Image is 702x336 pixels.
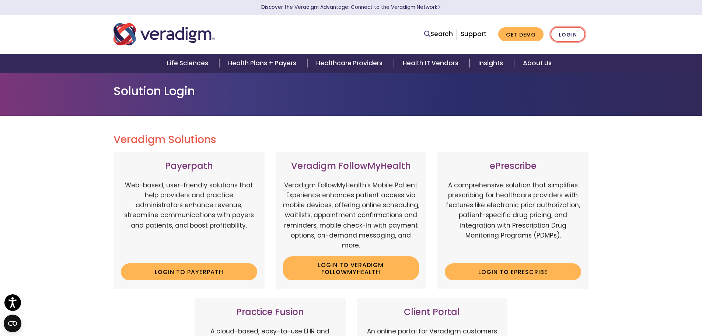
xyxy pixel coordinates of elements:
[461,30,486,38] a: Support
[113,22,215,46] img: Veradigm logo
[424,29,453,39] a: Search
[202,307,338,318] h3: Practice Fusion
[219,54,307,73] a: Health Plans + Payers
[4,315,21,332] button: Open CMP widget
[283,180,419,250] p: Veradigm FollowMyHealth's Mobile Patient Experience enhances patient access via mobile devices, o...
[364,307,500,318] h3: Client Portal
[261,4,441,11] a: Discover the Veradigm Advantage: Connect to the Veradigm NetworkLearn More
[514,54,560,73] a: About Us
[551,27,585,42] a: Login
[121,161,257,172] h3: Payerpath
[307,54,394,73] a: Healthcare Providers
[113,134,589,146] h2: Veradigm Solutions
[158,54,219,73] a: Life Sciences
[121,263,257,280] a: Login to Payerpath
[121,180,257,258] p: Web-based, user-friendly solutions that help providers and practice administrators enhance revenu...
[445,180,581,258] p: A comprehensive solution that simplifies prescribing for healthcare providers with features like ...
[469,54,514,73] a: Insights
[283,256,419,280] a: Login to Veradigm FollowMyHealth
[113,84,589,98] h1: Solution Login
[437,4,441,11] span: Learn More
[445,161,581,172] h3: ePrescribe
[283,161,419,172] h3: Veradigm FollowMyHealth
[560,283,693,327] iframe: Drift Chat Widget
[498,27,544,42] a: Get Demo
[394,54,469,73] a: Health IT Vendors
[445,263,581,280] a: Login to ePrescribe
